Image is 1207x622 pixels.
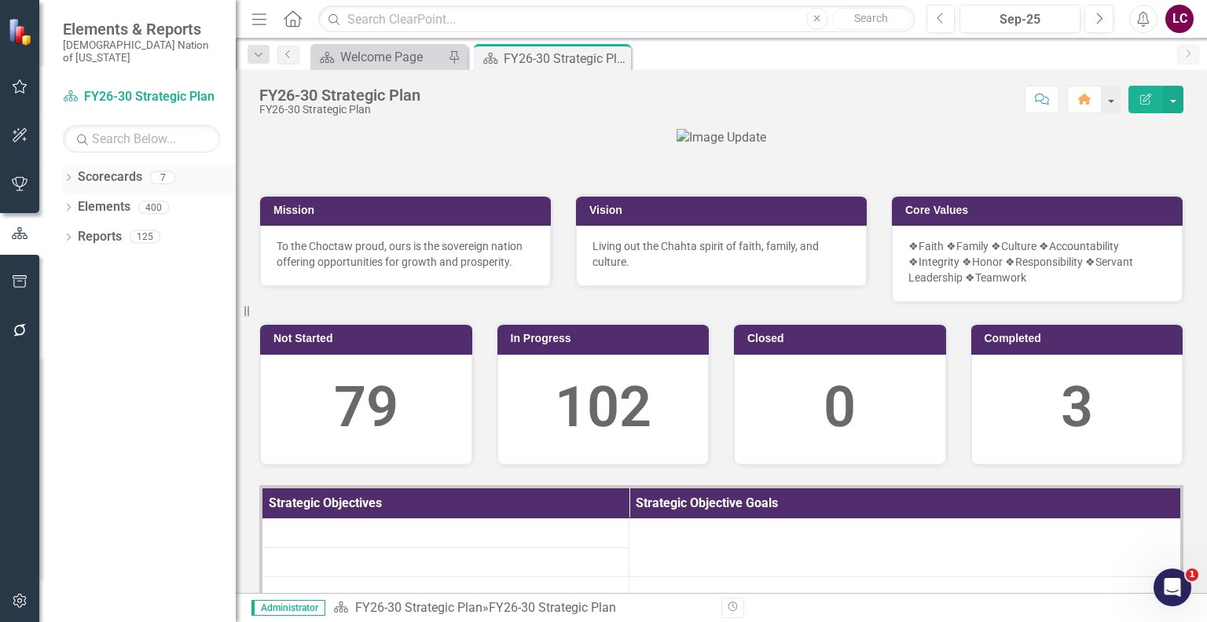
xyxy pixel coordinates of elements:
[63,88,220,106] a: FY26-30 Strategic Plan
[314,47,444,67] a: Welcome Page
[514,367,693,448] div: 102
[988,367,1167,448] div: 3
[138,201,169,214] div: 400
[277,367,456,448] div: 79
[985,333,1176,344] h3: Completed
[589,204,859,216] h3: Vision
[63,125,220,153] input: Search Below...
[832,8,911,30] button: Search
[355,600,482,615] a: FY26-30 Strategic Plan
[747,333,938,344] h3: Closed
[150,171,175,184] div: 7
[677,129,766,147] img: Image Update
[959,5,1080,33] button: Sep-25
[78,198,130,216] a: Elements
[340,47,444,67] div: Welcome Page
[277,240,523,268] span: To the Choctaw proud, ours is the sovereign nation offering opportunities for growth and prosperity.
[273,333,464,344] h3: Not Started
[1186,569,1198,581] span: 1
[908,238,1166,285] p: ❖Faith ❖Family ❖Culture ❖Accountability ❖Integrity ❖Honor ❖Responsibility ❖Servant Leadership ❖Te...
[511,333,702,344] h3: In Progress
[504,49,627,68] div: FY26-30 Strategic Plan
[592,240,819,268] span: Living out the Chahta spirit of faith, family, and culture.
[854,12,888,24] span: Search
[1165,5,1194,33] button: LC
[318,6,914,33] input: Search ClearPoint...
[1154,569,1191,606] iframe: Intercom live chat
[905,204,1175,216] h3: Core Values
[333,599,710,617] div: »
[63,20,220,39] span: Elements & Reports
[273,204,543,216] h3: Mission
[78,228,122,246] a: Reports
[63,39,220,64] small: [DEMOGRAPHIC_DATA] Nation of [US_STATE]
[259,104,420,116] div: FY26-30 Strategic Plan
[750,367,930,448] div: 0
[130,230,160,244] div: 125
[8,18,35,46] img: ClearPoint Strategy
[78,168,142,186] a: Scorecards
[965,10,1075,29] div: Sep-25
[251,600,325,616] span: Administrator
[259,86,420,104] div: FY26-30 Strategic Plan
[489,600,616,615] div: FY26-30 Strategic Plan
